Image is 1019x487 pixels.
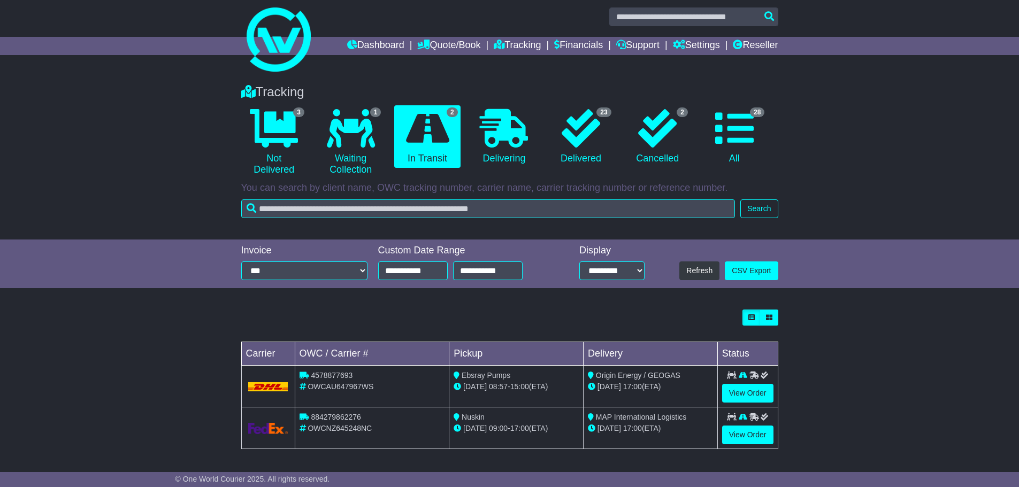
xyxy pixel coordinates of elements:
td: Status [717,342,778,366]
td: Delivery [583,342,717,366]
button: Refresh [679,261,719,280]
a: Dashboard [347,37,404,55]
a: Financials [554,37,603,55]
div: - (ETA) [454,423,579,434]
span: MAP International Logistics [596,413,686,421]
span: 17:00 [623,424,642,432]
a: Quote/Book [417,37,480,55]
td: Carrier [241,342,295,366]
div: (ETA) [588,423,713,434]
a: View Order [722,426,773,444]
div: Invoice [241,245,367,257]
span: 2 [447,107,458,117]
span: © One World Courier 2025. All rights reserved. [175,475,330,483]
span: Ebsray Pumps [462,371,510,380]
div: (ETA) [588,381,713,392]
a: Tracking [494,37,541,55]
span: 884279862276 [311,413,361,421]
a: 1 Waiting Collection [318,105,384,180]
span: OWCAU647967WS [308,382,373,391]
a: 2 In Transit [394,105,460,168]
span: 08:57 [489,382,508,391]
a: 23 Delivered [548,105,614,168]
span: [DATE] [597,424,621,432]
td: OWC / Carrier # [295,342,449,366]
button: Search [740,199,778,218]
span: OWCNZ645248NC [308,424,372,432]
div: Tracking [236,84,784,100]
span: 17:00 [623,382,642,391]
span: 17:00 [510,424,529,432]
span: [DATE] [597,382,621,391]
img: GetCarrierServiceLogo [248,423,288,434]
div: Custom Date Range [378,245,550,257]
a: 28 All [701,105,767,168]
a: 3 Not Delivered [241,105,307,180]
a: Delivering [471,105,537,168]
span: 3 [293,107,304,117]
img: DHL.png [248,382,288,391]
td: Pickup [449,342,584,366]
span: Nuskin [462,413,485,421]
span: Origin Energy / GEOGAS [596,371,680,380]
span: 23 [596,107,611,117]
a: 2 Cancelled [625,105,691,168]
span: 28 [750,107,764,117]
a: View Order [722,384,773,403]
a: Reseller [733,37,778,55]
span: 1 [370,107,381,117]
p: You can search by client name, OWC tracking number, carrier name, carrier tracking number or refe... [241,182,778,194]
a: Settings [673,37,720,55]
span: 09:00 [489,424,508,432]
div: - (ETA) [454,381,579,392]
span: [DATE] [463,424,487,432]
span: [DATE] [463,382,487,391]
span: 2 [677,107,688,117]
a: CSV Export [725,261,778,280]
div: Display [579,245,645,257]
span: 4578877693 [311,371,353,380]
span: 15:00 [510,382,529,391]
a: Support [616,37,660,55]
